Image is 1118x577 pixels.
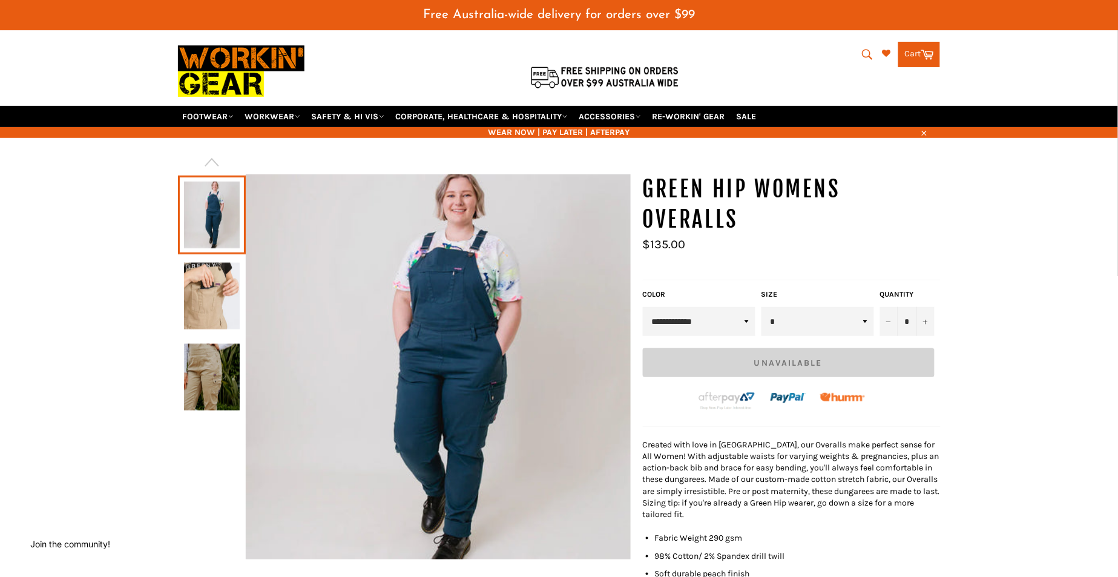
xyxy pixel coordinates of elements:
a: WORKWEAR [240,106,305,127]
a: RE-WORKIN' GEAR [648,106,730,127]
label: Quantity [880,289,935,300]
img: Workin Gear leaders in Workwear, Safety Boots, PPE, Uniforms. Australia's No.1 in Workwear [178,37,304,105]
span: Free Australia-wide delivery for orders over $99 [423,8,695,21]
a: CORPORATE, HEALTHCARE & HOSPITALITY [391,106,573,127]
h1: GREEN HIP Womens Overalls [643,174,941,234]
img: GREEN HIP Womens Overalls [246,174,631,559]
a: FOOTWEAR [178,106,238,127]
a: Cart [898,42,940,67]
li: 98% Cotton/ 2% Spandex drill twill [655,550,941,562]
label: Color [643,289,755,300]
a: SALE [732,106,761,127]
img: GREEN HIP Womens Overalls [184,344,240,410]
button: Reduce item quantity by one [880,307,898,336]
span: $135.00 [643,237,686,251]
a: SAFETY & HI VIS [307,106,389,127]
button: Increase item quantity by one [916,307,935,336]
img: Flat $9.95 shipping Australia wide [529,64,680,90]
img: paypal.png [771,380,806,416]
button: Unavailable [643,348,935,377]
span: Unavailable [754,358,823,368]
a: ACCESSORIES [574,106,646,127]
button: Join the community! [30,539,110,549]
li: Fabric Weight 290 gsm [655,532,941,544]
span: Created with love in [GEOGRAPHIC_DATA], our Overalls make perfect sense for All Women! With adjus... [643,440,940,520]
span: WEAR NOW | PAY LATER | AFTERPAY [178,127,941,138]
img: Humm_core_logo_RGB-01_300x60px_small_195d8312-4386-4de7-b182-0ef9b6303a37.png [820,393,865,402]
label: Size [761,289,874,300]
img: Afterpay-Logo-on-dark-bg_large.png [697,391,757,411]
img: GREEN HIP Womens Overalls [184,263,240,329]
